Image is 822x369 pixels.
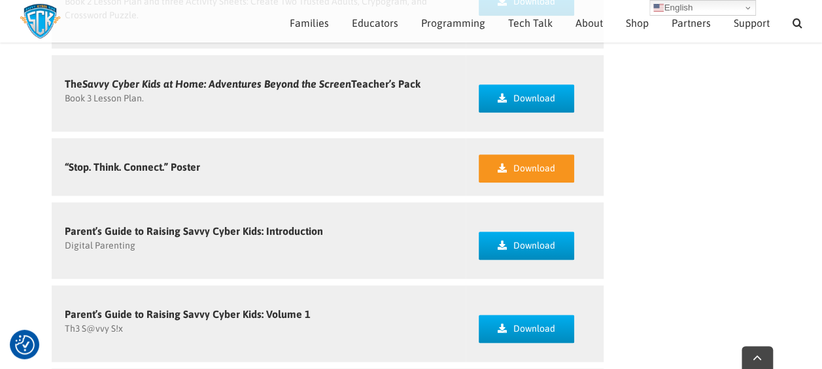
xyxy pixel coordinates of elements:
[508,18,553,28] span: Tech Talk
[479,232,574,260] a: Download
[65,162,453,172] h5: “Stop. Think. Connect.” Poster
[65,79,453,89] h5: The Teacher’s Pack
[421,18,485,28] span: Programming
[290,18,329,28] span: Families
[65,226,453,236] h5: Parent’s Guide to Raising Savvy Cyber Kids: Introduction
[513,240,555,251] span: Download
[513,323,555,334] span: Download
[513,93,555,104] span: Download
[65,309,453,319] h5: Parent’s Guide to Raising Savvy Cyber Kids: Volume 1
[15,335,35,355] img: Revisit consent button
[20,3,61,39] img: Savvy Cyber Kids Logo
[65,92,453,105] p: Book 3 Lesson Plan.
[479,315,574,343] a: Download
[15,335,35,355] button: Consent Preferences
[734,18,770,28] span: Support
[626,18,649,28] span: Shop
[65,239,453,253] p: Digital Parenting
[672,18,711,28] span: Partners
[513,163,555,174] span: Download
[575,18,603,28] span: About
[479,154,574,183] a: Download
[65,322,453,336] p: Th3 S@vvy S!x
[82,78,351,90] em: Savvy Cyber Kids at Home: Adventures Beyond the Screen
[653,3,664,13] img: en
[479,84,574,113] a: Download
[352,18,398,28] span: Educators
